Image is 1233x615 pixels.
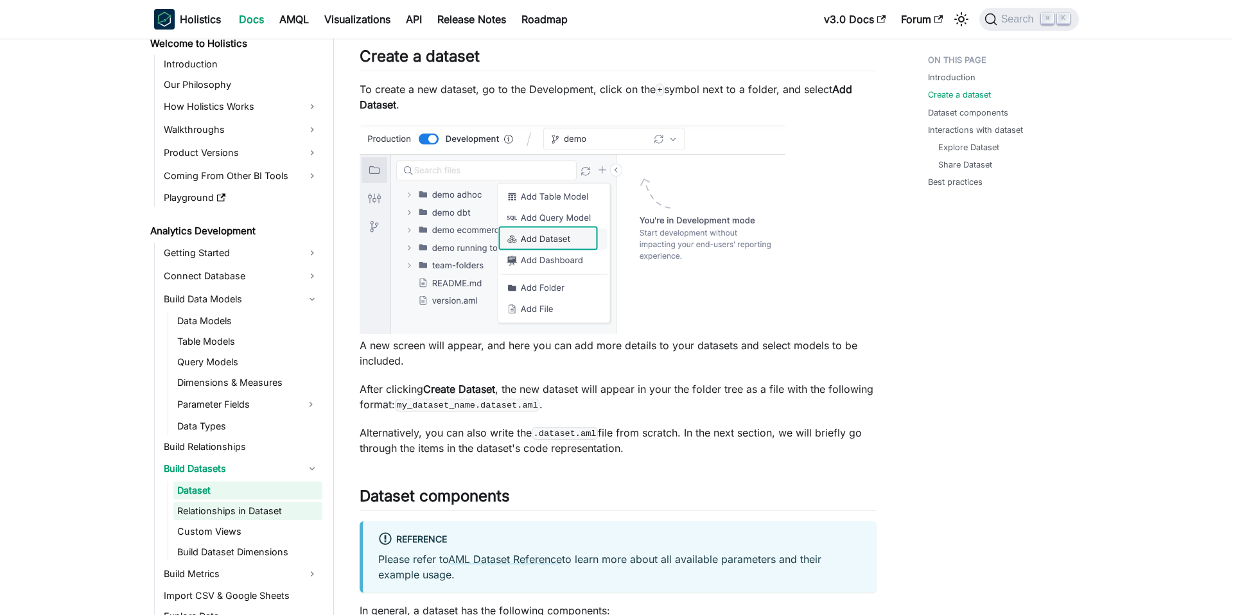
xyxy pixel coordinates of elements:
p: After clicking , the new dataset will appear in your the folder tree as a file with the following... [360,381,877,412]
img: Holistics [154,9,175,30]
a: Dataset [173,481,322,499]
b: Holistics [180,12,221,27]
kbd: K [1057,13,1070,24]
a: Data Types [173,417,322,435]
a: Walkthroughs [160,119,322,140]
code: my_dataset_name.dataset.aml [395,399,539,411]
a: Custom Views [173,523,322,541]
a: AML Dataset Reference [448,553,562,566]
p: A new screen will appear, and here you can add more details to your datasets and select models to... [360,338,877,368]
a: Explore Dataset [938,141,999,153]
a: Our Philosophy [160,76,322,94]
a: AMQL [272,9,317,30]
a: Build Relationships [160,438,322,456]
button: Expand sidebar category 'Parameter Fields' [299,394,322,415]
kbd: ⌘ [1041,13,1054,24]
nav: Docs sidebar [141,39,334,615]
a: How Holistics Works [160,96,322,117]
p: Alternatively, you can also write the file from scratch. In the next section, we will briefly go ... [360,425,877,456]
code: + [656,83,664,96]
a: Interactions with dataset [928,124,1023,136]
a: Create a dataset [928,89,991,101]
a: Roadmap [514,9,575,30]
a: Product Versions [160,143,322,163]
a: Visualizations [317,9,398,30]
button: Switch between dark and light mode (currently light mode) [951,9,972,30]
h2: Dataset components [360,487,877,511]
a: Connect Database [160,266,322,286]
a: Build Datasets [160,458,322,479]
a: Dimensions & Measures [173,374,322,392]
a: Welcome to Holistics [146,35,322,53]
a: HolisticsHolistics [154,9,221,30]
a: Forum [893,9,950,30]
a: API [398,9,430,30]
a: Query Models [173,353,322,371]
a: Build Dataset Dimensions [173,543,322,561]
p: Please refer to to learn more about all available parameters and their example usage. [378,551,861,582]
p: To create a new dataset, go to the Development, click on the symbol next to a folder, and select . [360,82,877,112]
button: Search (Command+K) [979,8,1079,31]
a: Analytics Development [146,222,322,240]
a: Coming From Other BI Tools [160,166,322,186]
a: Parameter Fields [173,394,299,415]
a: Import CSV & Google Sheets [160,587,322,605]
code: .dataset.aml [532,427,598,440]
a: Introduction [160,55,322,73]
a: v3.0 Docs [816,9,893,30]
a: Release Notes [430,9,514,30]
a: Getting Started [160,243,322,263]
a: Table Models [173,333,322,351]
a: Relationships in Dataset [173,502,322,520]
div: Reference [378,532,861,548]
a: Build Data Models [160,289,322,309]
a: Docs [231,9,272,30]
a: Best practices [928,176,983,188]
a: Playground [160,189,322,207]
a: Dataset components [928,107,1008,119]
a: Share Dataset [938,159,992,171]
h2: Create a dataset [360,47,877,71]
a: Build Metrics [160,564,322,584]
a: Data Models [173,312,322,330]
span: Search [997,13,1042,25]
a: Introduction [928,71,975,83]
strong: Create Dataset [423,383,495,395]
